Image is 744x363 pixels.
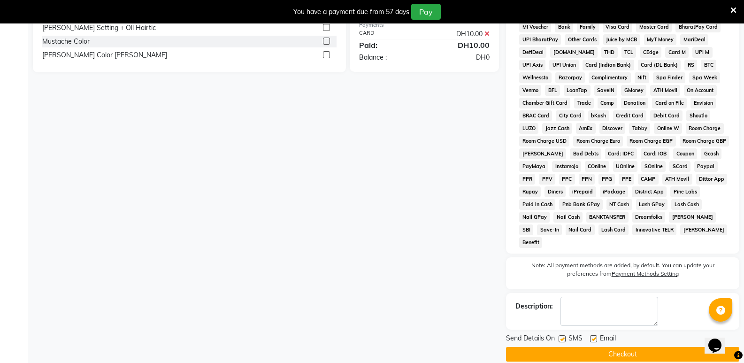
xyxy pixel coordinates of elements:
[545,186,566,197] span: Diners
[675,22,721,32] span: BharatPay Card
[598,174,615,185] span: PPG
[638,174,659,185] span: CAMP
[519,98,570,108] span: Chamber Gift Card
[662,174,692,185] span: ATH Movil
[568,333,583,345] span: SMS
[671,199,702,210] span: Lash Cash
[519,85,541,96] span: Venmo
[621,85,646,96] span: GMoney
[594,85,618,96] span: SaveIN
[424,29,497,39] div: DH10.00
[653,72,685,83] span: Spa Finder
[519,161,548,172] span: PayMaya
[549,60,579,70] span: UPI Union
[42,37,90,46] div: Mustache Color
[632,224,676,235] span: Innovative TELR
[652,98,687,108] span: Card on File
[506,347,739,362] button: Checkout
[701,148,721,159] span: Gcash
[574,98,594,108] span: Trade
[550,47,598,58] span: [DOMAIN_NAME]
[519,72,552,83] span: Wellnessta
[542,123,572,134] span: Jazz Cash
[636,199,668,210] span: Lash GPay
[519,22,551,32] span: MI Voucher
[583,60,634,70] span: Card (Indian Bank)
[598,224,629,235] span: Lash Card
[686,110,710,121] span: Shoutlo
[555,22,573,32] span: Bank
[692,47,713,58] span: UPI M
[519,123,538,134] span: LUZO
[638,60,681,70] span: Card (DL Bank)
[577,22,599,32] span: Family
[570,148,601,159] span: Bad Debts
[694,161,718,172] span: Paypal
[600,333,616,345] span: Email
[641,161,666,172] span: SOnline
[519,47,546,58] span: DefiDeal
[515,301,553,311] div: Description:
[515,261,730,282] label: Note: All payment methods are added, by default. You can update your preferences from
[669,161,690,172] span: SCard
[579,174,595,185] span: PPN
[644,34,677,45] span: MyT Money
[612,270,679,278] label: Payment Methods Setting
[640,47,661,58] span: CEdge
[619,174,634,185] span: PPE
[599,123,626,134] span: Discover
[605,148,637,159] span: Card: IDFC
[293,7,409,17] div: You have a payment due from 57 days
[613,161,638,172] span: UOnline
[553,212,583,223] span: Nail Cash
[559,199,603,210] span: Pnb Bank GPay
[680,136,729,147] span: Room Charge GBP
[519,110,552,121] span: BRAC Card
[519,186,541,197] span: Rupay
[588,110,609,121] span: bKash
[690,98,716,108] span: Envision
[689,72,720,83] span: Spa Week
[519,174,535,185] span: PPR
[506,333,555,345] span: Send Details On
[519,34,561,45] span: UPI BharatPay
[359,21,490,29] div: Payments
[556,110,584,121] span: City Card
[352,29,424,39] div: CARD
[352,53,424,62] div: Balance :
[424,39,497,51] div: DH10.00
[555,72,585,83] span: Razorpay
[606,199,632,210] span: NT Cash
[636,22,672,32] span: Master Card
[684,85,717,96] span: On Account
[673,148,697,159] span: Coupon
[600,186,629,197] span: iPackage
[519,199,555,210] span: Paid in Cash
[569,186,596,197] span: iPrepaid
[545,85,560,96] span: BFL
[565,34,599,45] span: Other Cards
[705,325,735,354] iframe: chat widget
[635,72,650,83] span: Nift
[519,60,545,70] span: UPI Axis
[650,110,683,121] span: Debit Card
[601,47,618,58] span: THD
[603,34,640,45] span: Juice by MCB
[613,110,647,121] span: Credit Card
[564,85,591,96] span: LoanTap
[42,50,167,60] div: [PERSON_NAME] Color [PERSON_NAME]
[566,224,595,235] span: Nail Card
[539,174,555,185] span: PPV
[537,224,562,235] span: Save-In
[586,212,629,223] span: BANKTANSFER
[585,161,609,172] span: COnline
[665,47,689,58] span: Card M
[669,212,716,223] span: [PERSON_NAME]
[519,237,542,248] span: Benefit
[573,136,623,147] span: Room Charge Euro
[576,123,596,134] span: AmEx
[632,212,666,223] span: Dreamfolks
[352,39,424,51] div: Paid:
[627,136,676,147] span: Room Charge EGP
[654,123,682,134] span: Online W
